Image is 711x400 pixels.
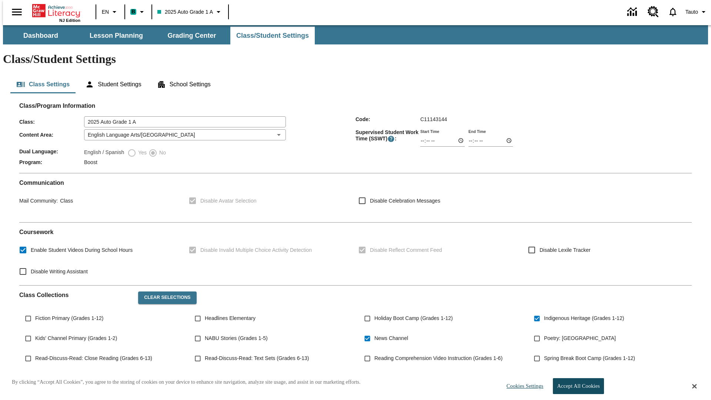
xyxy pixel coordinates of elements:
[374,354,503,362] span: Reading Comprehension Video Instruction (Grades 1-6)
[4,27,78,44] button: Dashboard
[155,27,229,44] button: Grading Center
[154,5,226,19] button: Class: 2025 Auto Grade 1 A, Select your class
[32,3,80,23] div: Home
[84,149,124,157] label: English / Spanish
[387,135,395,143] button: Supervised Student Work Time is the timeframe when students can take LevelSet and when lessons ar...
[102,8,109,16] span: EN
[540,246,591,254] span: Disable Lexile Tracker
[35,354,152,362] span: Read-Discuss-Read: Close Reading (Grades 6-13)
[138,291,196,304] button: Clear Selections
[374,334,408,342] span: News Channel
[468,129,486,134] label: End Time
[355,129,420,143] span: Supervised Student Work Time (SSWT) :
[35,314,103,322] span: Fiction Primary (Grades 1-12)
[3,25,708,44] div: SubNavbar
[19,119,84,125] span: Class :
[79,76,147,93] button: Student Settings
[19,229,692,236] h2: Course work
[19,179,692,186] h2: Communication
[59,18,80,23] span: NJ Edition
[84,129,286,140] div: English Language Arts/[GEOGRAPHIC_DATA]
[19,132,84,138] span: Content Area :
[84,159,97,165] span: Boost
[19,102,692,109] h2: Class/Program Information
[23,31,58,40] span: Dashboard
[200,197,257,205] span: Disable Avatar Selection
[205,334,268,342] span: NABU Stories (Grades 1-5)
[127,5,149,19] button: Boost Class color is teal. Change class color
[58,198,73,204] span: Class
[19,198,58,204] span: Mail Community :
[692,383,697,390] button: Close
[12,379,361,386] p: By clicking “Accept All Cookies”, you agree to the storing of cookies on your device to enhance s...
[205,314,256,322] span: Headlines Elementary
[355,116,420,122] span: Code :
[643,2,663,22] a: Resource Center, Will open in new tab
[623,2,643,22] a: Data Center
[230,27,315,44] button: Class/Student Settings
[131,7,135,16] span: B
[19,159,84,165] span: Program :
[10,76,701,93] div: Class/Student Settings
[374,314,453,322] span: Holiday Boot Camp (Grades 1-12)
[79,27,153,44] button: Lesson Planning
[685,8,698,16] span: Tauto
[420,129,439,134] label: Start Time
[6,1,28,23] button: Open side menu
[19,149,84,154] span: Dual Language :
[157,8,213,16] span: 2025 Auto Grade 1 A
[84,116,286,127] input: Class
[682,5,711,19] button: Profile/Settings
[19,229,692,279] div: Coursework
[19,291,132,299] h2: Class Collections
[544,334,616,342] span: Poetry: [GEOGRAPHIC_DATA]
[31,246,133,254] span: Enable Student Videos During School Hours
[544,354,635,362] span: Spring Break Boot Camp (Grades 1-12)
[544,314,624,322] span: Indigenous Heritage (Grades 1-12)
[553,378,604,394] button: Accept All Cookies
[200,246,312,254] span: Disable Invalid Multiple Choice Activity Detection
[19,179,692,216] div: Communication
[500,379,546,394] button: Cookies Settings
[3,27,316,44] div: SubNavbar
[32,3,80,18] a: Home
[663,2,682,21] a: Notifications
[10,76,76,93] button: Class Settings
[151,76,217,93] button: School Settings
[420,116,447,122] span: C11143144
[136,149,147,157] span: Yes
[31,268,88,276] span: Disable Writing Assistant
[236,31,309,40] span: Class/Student Settings
[3,52,708,66] h1: Class/Student Settings
[157,149,166,157] span: No
[35,334,117,342] span: Kids' Channel Primary (Grades 1-2)
[205,354,309,362] span: Read-Discuss-Read: Text Sets (Grades 6-13)
[19,110,692,167] div: Class/Program Information
[167,31,216,40] span: Grading Center
[370,197,440,205] span: Disable Celebration Messages
[90,31,143,40] span: Lesson Planning
[99,5,122,19] button: Language: EN, Select a language
[370,246,442,254] span: Disable Reflect Comment Feed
